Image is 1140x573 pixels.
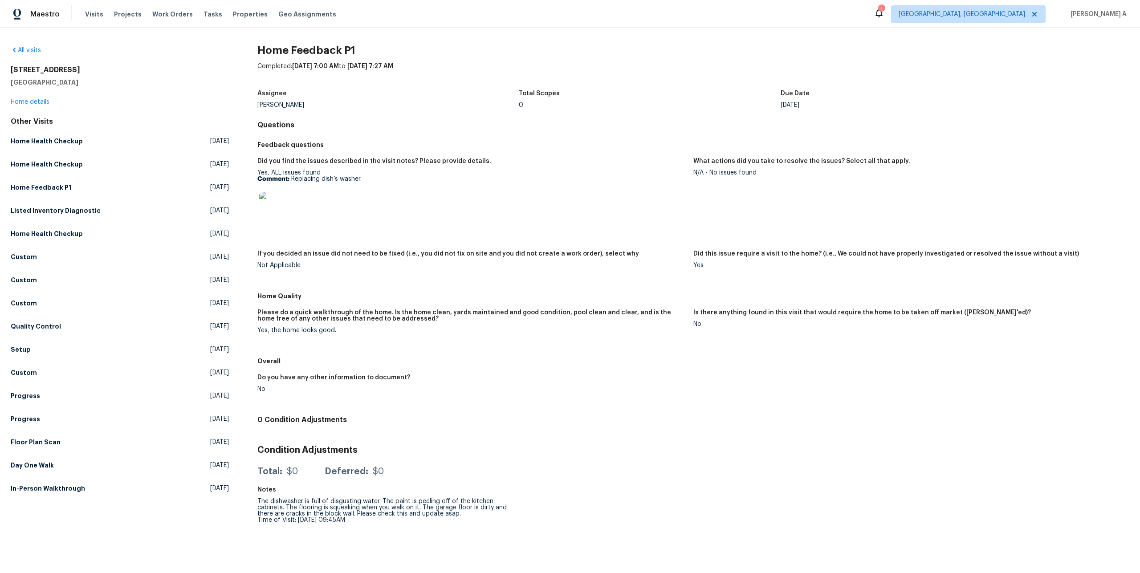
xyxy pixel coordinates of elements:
h5: Custom [11,276,37,284]
a: Custom[DATE] [11,272,229,288]
span: [DATE] [210,368,229,377]
h5: Home Health Checkup [11,229,83,238]
span: Visits [85,10,103,19]
a: Home Feedback P1[DATE] [11,179,229,195]
h5: What actions did you take to resolve the issues? Select all that apply. [693,158,910,164]
span: [DATE] [210,415,229,423]
div: Yes, the home looks good. [257,327,686,333]
div: Yes [693,262,1122,268]
h5: Custom [11,252,37,261]
h5: Home Health Checkup [11,137,83,146]
span: Maestro [30,10,60,19]
span: [DATE] 7:27 AM [347,63,393,69]
span: [GEOGRAPHIC_DATA], [GEOGRAPHIC_DATA] [899,10,1025,19]
div: Other Visits [11,117,229,126]
h5: Floor Plan Scan [11,438,61,447]
span: [DATE] [210,183,229,192]
div: 0 [519,102,781,108]
h5: Listed Inventory Diagnostic [11,206,101,215]
a: Listed Inventory Diagnostic[DATE] [11,203,229,219]
div: Total: [257,467,282,476]
div: The dishwasher is full of disgusting water. The paint is peeling off of the kitchen cabinets. The... [257,498,519,523]
span: [DATE] [210,484,229,493]
h5: Home Quality [257,292,1129,301]
h5: Home Health Checkup [11,160,83,169]
div: $0 [373,467,384,476]
div: $0 [287,467,298,476]
h2: [STREET_ADDRESS] [11,65,229,74]
a: Progress[DATE] [11,411,229,427]
a: Progress[DATE] [11,388,229,404]
span: [DATE] [210,461,229,470]
a: Day One Walk[DATE] [11,457,229,473]
a: Home Health Checkup[DATE] [11,156,229,172]
span: [DATE] [210,160,229,169]
span: Work Orders [152,10,193,19]
h5: Day One Walk [11,461,54,470]
span: [DATE] [210,438,229,447]
a: Home Health Checkup[DATE] [11,226,229,242]
div: 1 [878,5,884,14]
a: Quality Control[DATE] [11,318,229,334]
div: N/A - No issues found [693,170,1122,176]
h5: Setup [11,345,31,354]
span: [DATE] [210,137,229,146]
b: Comment: [257,176,289,182]
div: No [257,386,686,392]
span: [DATE] [210,345,229,354]
a: Custom[DATE] [11,295,229,311]
h5: Custom [11,368,37,377]
a: Floor Plan Scan[DATE] [11,434,229,450]
span: [DATE] [210,322,229,331]
a: In-Person Walkthrough[DATE] [11,480,229,496]
span: [DATE] [210,299,229,308]
h5: Please do a quick walkthrough of the home. Is the home clean, yards maintained and good condition... [257,309,686,322]
h5: Home Feedback P1 [11,183,71,192]
div: Not Applicable [257,262,686,268]
div: [DATE] [781,102,1042,108]
a: Home details [11,99,49,105]
a: Setup[DATE] [11,341,229,358]
a: Custom[DATE] [11,249,229,265]
p: Replacing dish’s washer. [257,176,686,182]
h5: Did this issue require a visit to the home? (i.e., We could not have properly investigated or res... [693,251,1079,257]
h5: If you decided an issue did not need to be fixed (i.e., you did not fix on site and you did not c... [257,251,639,257]
h5: Overall [257,357,1129,366]
a: All visits [11,47,41,53]
h2: Home Feedback P1 [257,46,1129,55]
h5: Notes [257,487,276,493]
h5: [GEOGRAPHIC_DATA] [11,78,229,87]
h5: Total Scopes [519,90,560,97]
h5: Assignee [257,90,287,97]
h5: Quality Control [11,322,61,331]
span: [DATE] [210,252,229,261]
h4: Questions [257,121,1129,130]
span: Properties [233,10,268,19]
h4: 0 Condition Adjustments [257,415,1129,424]
a: Home Health Checkup[DATE] [11,133,229,149]
h5: Progress [11,415,40,423]
a: Custom[DATE] [11,365,229,381]
h3: Condition Adjustments [257,446,1129,455]
div: Deferred: [325,467,368,476]
span: [DATE] [210,229,229,238]
span: Projects [114,10,142,19]
div: Yes, ALL issues found [257,170,686,226]
span: [DATE] [210,276,229,284]
h5: Custom [11,299,37,308]
h5: Due Date [781,90,810,97]
h5: In-Person Walkthrough [11,484,85,493]
span: [DATE] 7:00 AM [292,63,339,69]
span: [DATE] [210,391,229,400]
div: Completed: to [257,62,1129,85]
div: [PERSON_NAME] [257,102,519,108]
h5: Is there anything found in this visit that would require the home to be taken off market ([PERSON... [693,309,1031,316]
span: [DATE] [210,206,229,215]
span: [PERSON_NAME] A [1067,10,1127,19]
span: Tasks [204,11,222,17]
h5: Do you have any other information to document? [257,374,410,381]
h5: Progress [11,391,40,400]
span: Geo Assignments [278,10,336,19]
h5: Did you find the issues described in the visit notes? Please provide details. [257,158,491,164]
h5: Feedback questions [257,140,1129,149]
